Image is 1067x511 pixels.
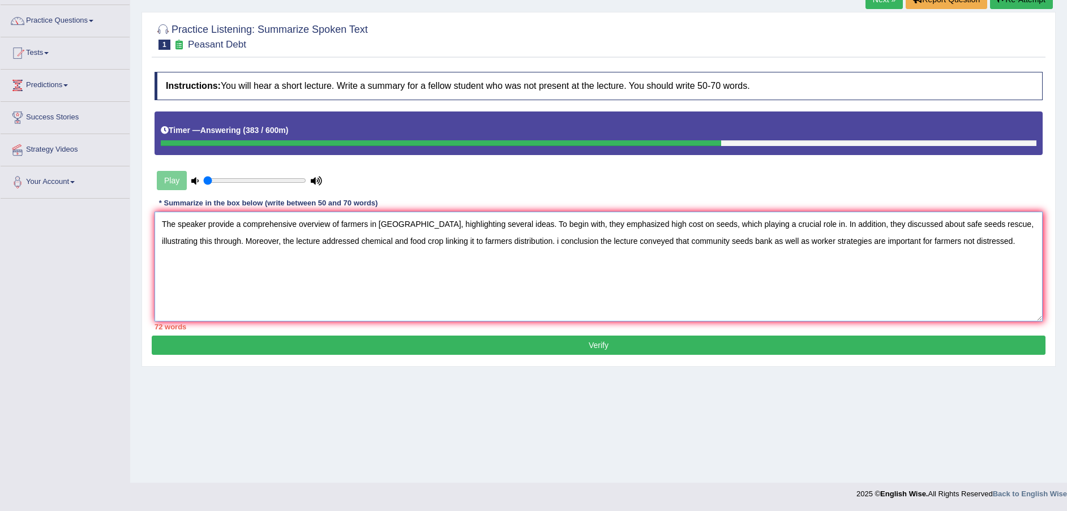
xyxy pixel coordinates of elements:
[993,489,1067,498] a: Back to English Wise
[200,126,241,135] b: Answering
[155,72,1043,100] h4: You will hear a short lecture. Write a summary for a fellow student who was not present at the le...
[246,126,286,135] b: 383 / 600m
[155,22,368,50] h2: Practice Listening: Summarize Spoken Text
[1,166,130,195] a: Your Account
[880,489,928,498] strong: English Wise.
[1,102,130,130] a: Success Stories
[1,134,130,162] a: Strategy Videos
[243,126,246,135] b: (
[173,40,185,50] small: Exam occurring question
[155,321,1043,332] div: 72 words
[166,81,221,91] b: Instructions:
[188,39,246,50] small: Peasant Debt
[1,5,130,33] a: Practice Questions
[1,70,130,98] a: Predictions
[161,126,288,135] h5: Timer —
[286,126,289,135] b: )
[856,483,1067,499] div: 2025 © All Rights Reserved
[1,37,130,66] a: Tests
[152,336,1045,355] button: Verify
[158,40,170,50] span: 1
[155,197,382,208] div: * Summarize in the box below (write between 50 and 70 words)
